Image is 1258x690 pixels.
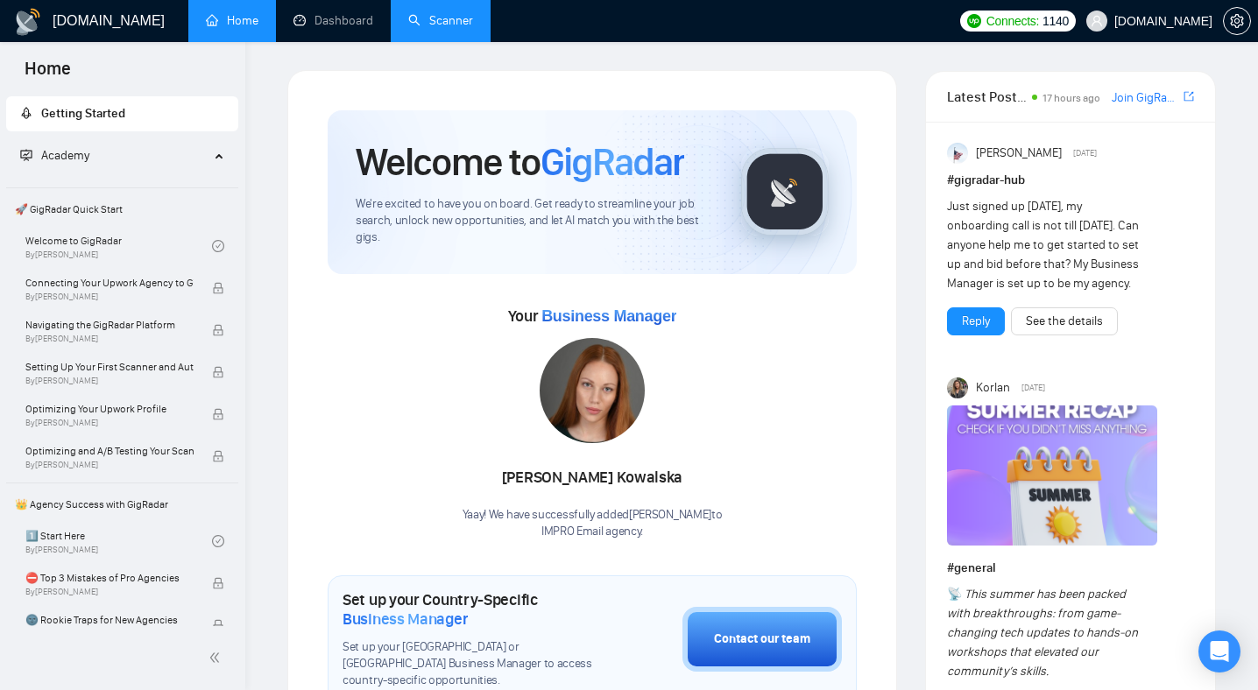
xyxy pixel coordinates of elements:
[20,148,89,163] span: Academy
[212,282,224,294] span: lock
[25,334,194,344] span: By [PERSON_NAME]
[212,577,224,589] span: lock
[25,358,194,376] span: Setting Up Your First Scanner and Auto-Bidder
[947,86,1027,108] span: Latest Posts from the GigRadar Community
[343,590,595,629] h1: Set up your Country-Specific
[8,487,237,522] span: 👑 Agency Success with GigRadar
[14,8,42,36] img: logo
[463,507,723,540] div: Yaay! We have successfully added [PERSON_NAME] to
[986,11,1039,31] span: Connects:
[212,324,224,336] span: lock
[41,106,125,121] span: Getting Started
[25,274,194,292] span: Connecting Your Upwork Agency to GigRadar
[682,607,842,672] button: Contact our team
[947,197,1145,293] div: Just signed up [DATE], my onboarding call is not till [DATE]. Can anyone help me to get started t...
[25,587,194,597] span: By [PERSON_NAME]
[25,442,194,460] span: Optimizing and A/B Testing Your Scanner for Better Results
[293,13,373,28] a: dashboardDashboard
[541,138,684,186] span: GigRadar
[1042,92,1100,104] span: 17 hours ago
[947,405,1157,546] img: F09CV3P1UE7-Summer%20recap.png
[947,559,1194,578] h1: # general
[1224,14,1250,28] span: setting
[25,376,194,386] span: By [PERSON_NAME]
[1184,89,1194,103] span: export
[967,14,981,28] img: upwork-logo.png
[25,418,194,428] span: By [PERSON_NAME]
[1223,7,1251,35] button: setting
[206,13,258,28] a: homeHome
[356,196,713,246] span: We're excited to have you on board. Get ready to streamline your job search, unlock new opportuni...
[1223,14,1251,28] a: setting
[1026,312,1103,331] a: See the details
[8,192,237,227] span: 🚀 GigRadar Quick Start
[20,107,32,119] span: rocket
[212,366,224,378] span: lock
[343,609,468,629] span: Business Manager
[463,463,723,493] div: [PERSON_NAME] Kowalska
[25,316,194,334] span: Navigating the GigRadar Platform
[947,587,1138,679] em: This summer has been packed with breakthroughs: from game-changing tech updates to hands-on works...
[1042,11,1069,31] span: 1140
[25,460,194,470] span: By [PERSON_NAME]
[212,619,224,631] span: lock
[25,569,194,587] span: ⛔ Top 3 Mistakes of Pro Agencies
[356,138,684,186] h1: Welcome to
[343,639,595,689] span: Set up your [GEOGRAPHIC_DATA] or [GEOGRAPHIC_DATA] Business Manager to access country-specific op...
[962,312,990,331] a: Reply
[41,148,89,163] span: Academy
[212,240,224,252] span: check-circle
[1011,307,1118,335] button: See the details
[25,522,212,560] a: 1️⃣ Start HereBy[PERSON_NAME]
[25,292,194,302] span: By [PERSON_NAME]
[212,535,224,547] span: check-circle
[212,408,224,420] span: lock
[11,56,85,93] span: Home
[947,143,968,164] img: Anisuzzaman Khan
[1021,380,1045,396] span: [DATE]
[1112,88,1180,108] a: Join GigRadar Slack Community
[947,171,1194,190] h1: # gigradar-hub
[25,400,194,418] span: Optimizing Your Upwork Profile
[6,96,238,131] li: Getting Started
[408,13,473,28] a: searchScanner
[976,378,1010,398] span: Korlan
[212,450,224,462] span: lock
[541,307,676,325] span: Business Manager
[714,630,810,649] div: Contact our team
[1091,15,1103,27] span: user
[508,306,677,326] span: Your
[1184,88,1194,105] a: export
[20,149,32,161] span: fund-projection-screen
[25,611,194,629] span: 🌚 Rookie Traps for New Agencies
[208,649,226,666] span: double-left
[947,377,968,398] img: Korlan
[25,227,212,265] a: Welcome to GigRadarBy[PERSON_NAME]
[976,144,1062,163] span: [PERSON_NAME]
[741,148,829,236] img: gigradar-logo.png
[947,587,962,602] span: 📡
[947,307,1005,335] button: Reply
[463,524,723,540] p: IMPRO Email agency .
[1073,145,1097,161] span: [DATE]
[540,338,645,443] img: 1717012260050-80.jpg
[1198,630,1240,672] div: Open Intercom Messenger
